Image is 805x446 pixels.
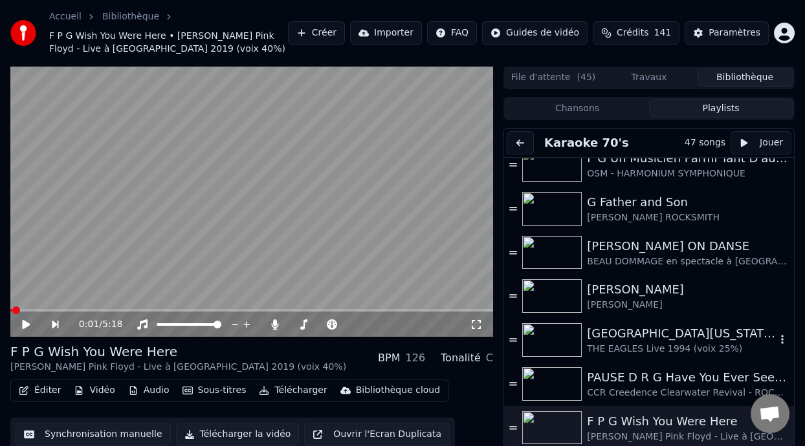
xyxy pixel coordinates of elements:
[593,21,679,45] button: Crédits141
[10,343,346,361] div: F P G Wish You Were Here
[587,412,789,430] div: F P G Wish You Were Here
[587,211,789,224] div: [PERSON_NAME] ROCKSMITH
[441,350,481,366] div: Tonalité
[617,27,648,39] span: Crédits
[709,27,760,39] div: Paramètres
[587,167,789,180] div: OSM - HARMONIUM SYMPHONIQUE
[405,350,425,366] div: 126
[378,350,400,366] div: BPM
[176,423,300,446] button: Télécharger la vidéo
[751,394,789,433] div: Ouvrir le chat
[587,387,789,399] div: CCR Creedence Clearwater Revival - ROCKSMITH
[427,21,477,45] button: FAQ
[356,384,440,397] div: Bibliothèque cloud
[10,361,346,374] div: [PERSON_NAME] Pink Floyd - Live à [GEOGRAPHIC_DATA] 2019 (voix 40%)
[587,430,789,443] div: [PERSON_NAME] Pink Floyd - Live à [GEOGRAPHIC_DATA] 2019 (voix 40%)
[14,381,66,399] button: Éditer
[16,423,171,446] button: Synchronisation manuelle
[654,27,671,39] span: 141
[539,134,634,152] button: Karaoke 70's
[587,281,789,299] div: [PERSON_NAME]
[577,71,596,84] span: ( 45 )
[697,68,793,87] button: Bibliothèque
[49,10,288,56] nav: breadcrumb
[587,255,789,268] div: BEAU DOMMAGE en spectacle à [GEOGRAPHIC_DATA] 1974
[731,131,791,154] button: Jouer
[587,343,776,356] div: THE EAGLES Live 1994 (voix 25%)
[587,149,789,167] div: F G Un Musicien Parmi Tant D'autres (-5% choeurs 40%)
[587,324,776,343] div: [GEOGRAPHIC_DATA][US_STATE] (-2 clé Am)
[102,318,122,331] span: 5:18
[304,423,450,446] button: Ouvrir l'Ecran Duplicata
[123,381,175,399] button: Audio
[505,68,601,87] button: File d'attente
[177,381,252,399] button: Sous-titres
[102,10,159,23] a: Bibliothèque
[49,30,288,56] span: F P G Wish You Were Here • [PERSON_NAME] Pink Floyd - Live à [GEOGRAPHIC_DATA] 2019 (voix 40%)
[254,381,332,399] button: Télécharger
[486,350,493,366] div: C
[649,99,793,118] button: Playlists
[10,20,36,46] img: youka
[79,318,110,331] div: /
[685,21,769,45] button: Paramètres
[79,318,99,331] span: 0:01
[350,21,422,45] button: Importer
[482,21,588,45] button: Guides de vidéo
[587,237,789,255] div: [PERSON_NAME] ON DANSE
[505,99,649,118] button: Chansons
[587,193,789,211] div: G Father and Son
[69,381,120,399] button: Vidéo
[288,21,345,45] button: Créer
[685,136,725,149] div: 47 songs
[587,368,789,387] div: PAUSE D R G Have You Ever Seen the Rain ON DANSE
[601,68,697,87] button: Travaux
[49,10,82,23] a: Accueil
[587,299,789,312] div: [PERSON_NAME]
